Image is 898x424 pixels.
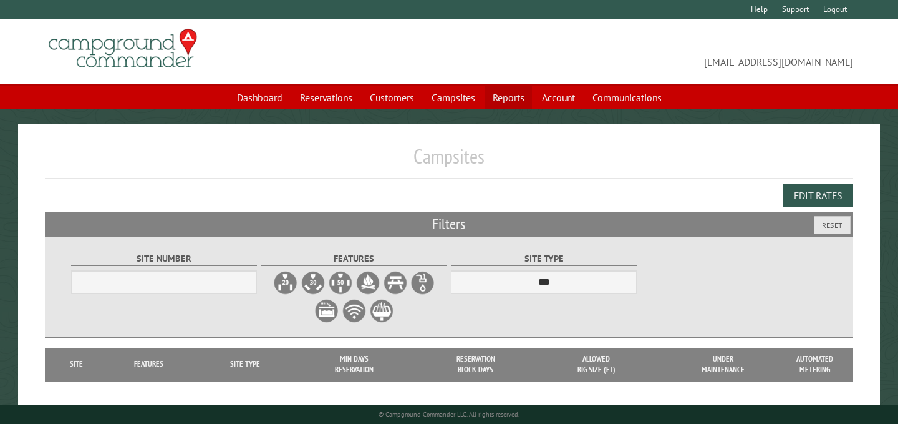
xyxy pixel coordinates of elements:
[71,252,257,266] label: Site Number
[273,270,298,295] label: 20A Electrical Hookup
[355,270,380,295] label: Firepit
[379,410,519,418] small: © Campground Commander LLC. All rights reserved.
[536,348,656,381] th: Allowed Rig Size (ft)
[314,298,339,323] label: Sewer Hookup
[45,24,201,73] img: Campground Commander
[342,298,367,323] label: WiFi Service
[229,86,290,109] a: Dashboard
[534,86,582,109] a: Account
[383,270,408,295] label: Picnic Table
[451,252,637,266] label: Site Type
[328,270,353,295] label: 50A Electrical Hookup
[410,270,435,295] label: Water Hookup
[783,184,853,207] button: Edit Rates
[790,348,840,381] th: Automated metering
[101,348,196,381] th: Features
[656,348,789,381] th: Under Maintenance
[45,212,853,236] h2: Filters
[51,348,101,381] th: Site
[301,270,326,295] label: 30A Electrical Hookup
[814,216,851,234] button: Reset
[292,86,360,109] a: Reservations
[369,298,394,323] label: Grill
[362,86,422,109] a: Customers
[196,348,294,381] th: Site Type
[294,348,415,381] th: Min Days Reservation
[424,86,483,109] a: Campsites
[45,144,853,179] h1: Campsites
[449,34,853,69] span: [EMAIL_ADDRESS][DOMAIN_NAME]
[585,86,669,109] a: Communications
[485,86,532,109] a: Reports
[415,348,536,381] th: Reservation Block Days
[261,252,447,266] label: Features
